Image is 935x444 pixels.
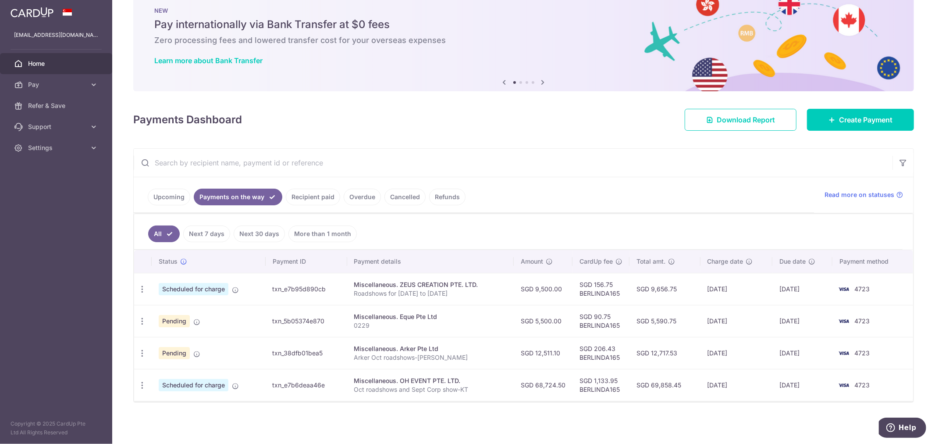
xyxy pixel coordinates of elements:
a: Read more on statuses [825,190,903,199]
p: Arker Oct roadshows-[PERSON_NAME] [354,353,507,362]
td: SGD 1,133.95 BERLINDA165 [572,369,629,401]
td: SGD 9,500.00 [514,273,572,305]
td: SGD 206.43 BERLINDA165 [572,337,629,369]
a: Upcoming [148,189,190,205]
td: [DATE] [700,337,772,369]
td: SGD 90.75 BERLINDA165 [572,305,629,337]
span: Pending [159,347,190,359]
th: Payment details [347,250,514,273]
span: Settings [28,143,86,152]
a: Download Report [685,109,796,131]
h6: Zero processing fees and lowered transfer cost for your overseas expenses [154,35,893,46]
span: Refer & Save [28,101,86,110]
td: [DATE] [772,273,833,305]
span: Charge date [707,257,743,266]
th: Payment ID [266,250,347,273]
div: Miscellaneous. OH EVENT PTE. LTD. [354,376,507,385]
img: CardUp [11,7,53,18]
span: Status [159,257,178,266]
td: SGD 5,590.75 [629,305,700,337]
td: [DATE] [772,337,833,369]
td: SGD 156.75 BERLINDA165 [572,273,629,305]
span: Due date [779,257,806,266]
div: Miscellaneous. Arker Pte Ltd [354,344,507,353]
div: Miscellaneous. Eque Pte Ltd [354,312,507,321]
span: Total amt. [636,257,665,266]
td: [DATE] [700,273,772,305]
img: Bank Card [835,380,853,390]
img: Bank Card [835,348,853,358]
span: 4723 [854,381,870,389]
td: [DATE] [700,369,772,401]
span: 4723 [854,349,870,357]
span: Download Report [717,115,775,125]
td: [DATE] [772,305,833,337]
td: txn_38dfb01bea5 [266,337,347,369]
span: Pay [28,80,86,89]
td: [DATE] [700,305,772,337]
a: Create Payment [807,109,914,131]
a: Cancelled [384,189,426,205]
img: Bank Card [835,316,853,326]
td: SGD 12,717.53 [629,337,700,369]
div: Miscellaneous. ZEUS CREATION PTE. LTD. [354,280,507,289]
td: SGD 68,724.50 [514,369,572,401]
a: Recipient paid [286,189,340,205]
a: Next 30 days [234,226,285,242]
a: Overdue [344,189,381,205]
h5: Pay internationally via Bank Transfer at $0 fees [154,18,893,32]
th: Payment method [832,250,913,273]
p: Oct roadshows and Sept Corp show-KT [354,385,507,394]
span: Amount [521,257,543,266]
span: Pending [159,315,190,327]
span: Scheduled for charge [159,379,228,391]
td: txn_5b05374e870 [266,305,347,337]
td: SGD 9,656.75 [629,273,700,305]
p: [EMAIL_ADDRESS][DOMAIN_NAME] [14,31,98,39]
a: Refunds [429,189,466,205]
span: 4723 [854,317,870,325]
td: SGD 12,511.10 [514,337,572,369]
td: SGD 69,858.45 [629,369,700,401]
span: Support [28,122,86,131]
span: Read more on statuses [825,190,894,199]
input: Search by recipient name, payment id or reference [134,149,892,177]
a: All [148,226,180,242]
p: 0229 [354,321,507,330]
a: Next 7 days [183,226,230,242]
a: Payments on the way [194,189,282,205]
p: NEW [154,7,893,14]
td: txn_e7b95d890cb [266,273,347,305]
iframe: Opens a widget where you can find more information [879,418,926,440]
td: [DATE] [772,369,833,401]
span: Create Payment [839,115,892,125]
a: Learn more about Bank Transfer [154,56,263,65]
span: Home [28,59,86,68]
span: 4723 [854,285,870,293]
img: Bank Card [835,284,853,294]
td: SGD 5,500.00 [514,305,572,337]
td: txn_e7b6deaa46e [266,369,347,401]
h4: Payments Dashboard [133,112,242,128]
p: Roadshows for [DATE] to [DATE] [354,289,507,298]
span: Scheduled for charge [159,283,228,295]
span: CardUp fee [579,257,613,266]
a: More than 1 month [288,226,357,242]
